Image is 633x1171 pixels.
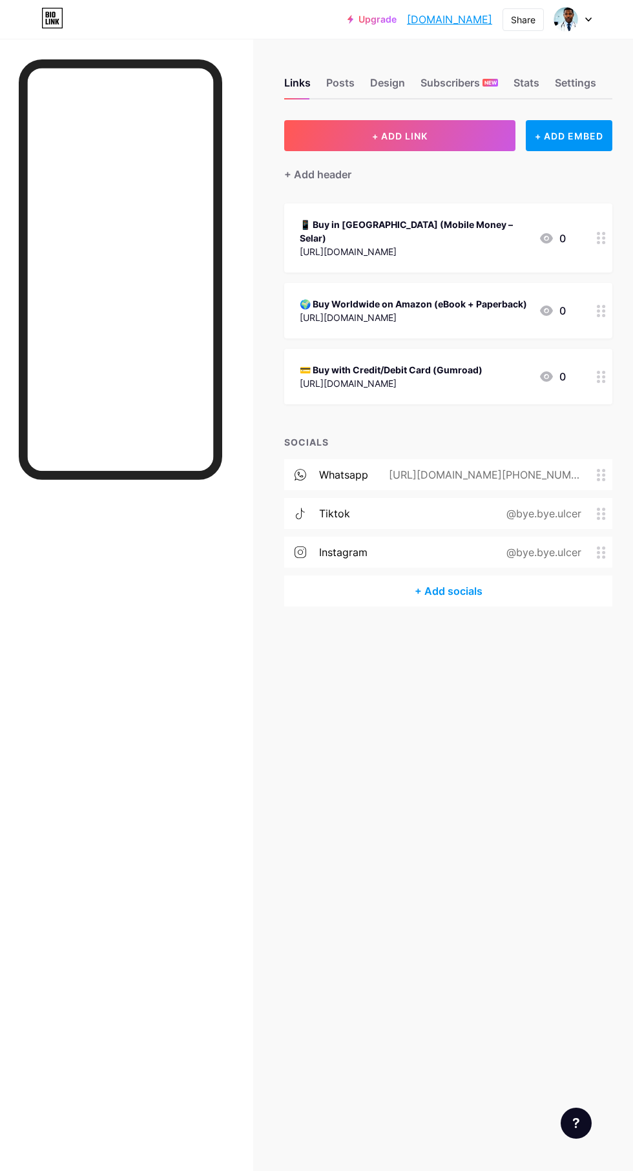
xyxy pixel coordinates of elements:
div: + ADD EMBED [526,120,612,151]
div: Links [284,75,311,98]
div: Stats [514,75,539,98]
div: [URL][DOMAIN_NAME] [300,311,527,324]
div: whatsapp [319,467,368,482]
div: 0 [539,303,566,318]
button: + ADD LINK [284,120,515,151]
span: NEW [484,79,497,87]
div: 0 [539,369,566,384]
div: Design [370,75,405,98]
div: tiktok [319,506,350,521]
img: byebyeulcer [554,7,578,32]
div: @bye.bye.ulcer [486,544,597,560]
div: @bye.bye.ulcer [486,506,597,521]
div: 0 [539,231,566,246]
div: 💳 Buy with Credit/Debit Card (Gumroad) [300,363,483,377]
div: 📱 Buy in [GEOGRAPHIC_DATA] (Mobile Money – Selar) [300,218,528,245]
div: 🌍 Buy Worldwide on Amazon (eBook + Paperback) [300,297,527,311]
div: [URL][DOMAIN_NAME][PHONE_NUMBER] [368,467,597,482]
a: [DOMAIN_NAME] [407,12,492,27]
div: SOCIALS [284,435,612,449]
div: Settings [555,75,596,98]
div: instagram [319,544,368,560]
div: + Add socials [284,575,612,606]
div: Posts [326,75,355,98]
div: Subscribers [420,75,498,98]
div: + Add header [284,167,351,182]
div: Share [511,13,535,26]
div: [URL][DOMAIN_NAME] [300,245,528,258]
div: [URL][DOMAIN_NAME] [300,377,483,390]
span: + ADD LINK [372,130,428,141]
a: Upgrade [348,14,397,25]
